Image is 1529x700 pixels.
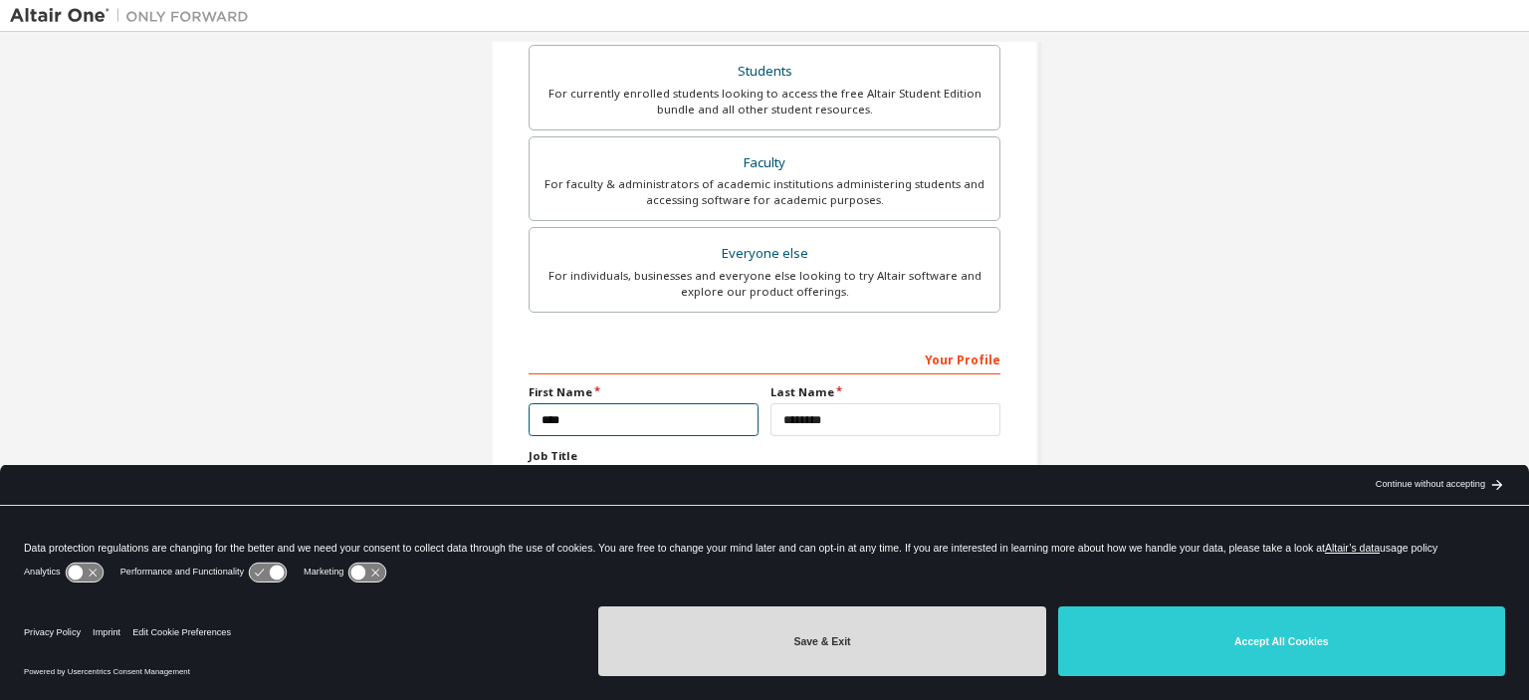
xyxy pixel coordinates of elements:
div: For faculty & administrators of academic institutions administering students and accessing softwa... [542,176,987,208]
div: Students [542,58,987,86]
div: For individuals, businesses and everyone else looking to try Altair software and explore our prod... [542,268,987,300]
img: Altair One [10,6,259,26]
div: Faculty [542,149,987,177]
label: Job Title [529,448,1000,464]
label: Last Name [770,384,1000,400]
div: For currently enrolled students looking to access the free Altair Student Edition bundle and all ... [542,86,987,117]
div: Everyone else [542,240,987,268]
label: First Name [529,384,759,400]
div: Your Profile [529,343,1000,374]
